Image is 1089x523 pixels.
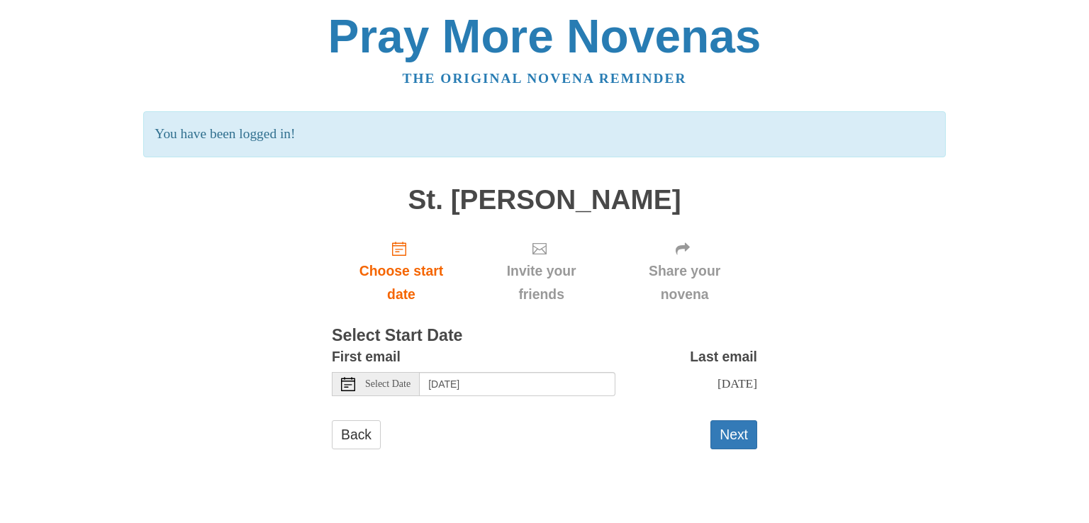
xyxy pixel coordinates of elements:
[612,229,757,313] div: Click "Next" to confirm your start date first.
[332,345,401,369] label: First email
[332,420,381,449] a: Back
[710,420,757,449] button: Next
[690,345,757,369] label: Last email
[328,10,761,62] a: Pray More Novenas
[717,376,757,390] span: [DATE]
[485,259,598,306] span: Invite your friends
[332,185,757,215] h1: St. [PERSON_NAME]
[403,71,687,86] a: The original novena reminder
[332,229,471,313] a: Choose start date
[365,379,411,389] span: Select Date
[471,229,612,313] div: Click "Next" to confirm your start date first.
[346,259,457,306] span: Choose start date
[626,259,743,306] span: Share your novena
[143,111,945,157] p: You have been logged in!
[332,327,757,345] h3: Select Start Date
